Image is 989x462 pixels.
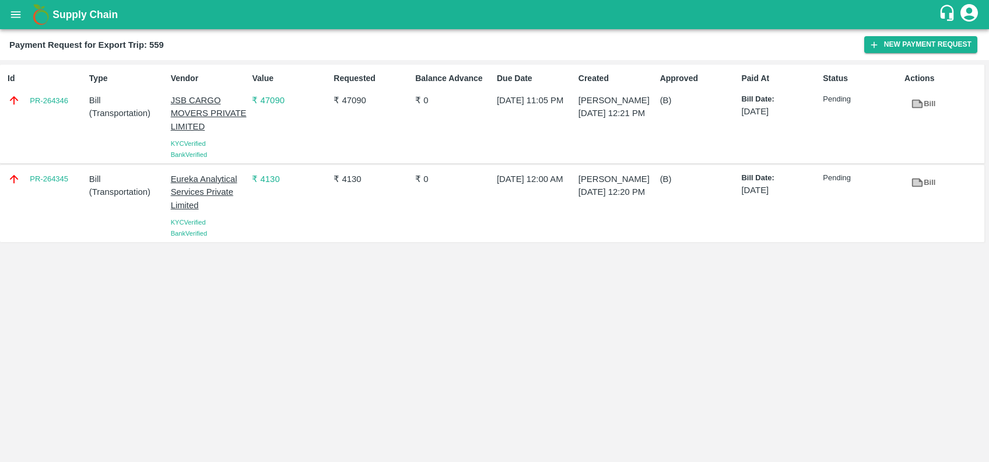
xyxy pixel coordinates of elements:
[171,72,248,85] p: Vendor
[30,95,68,107] a: PR-264346
[171,151,207,158] span: Bank Verified
[334,94,411,107] p: ₹ 47090
[660,72,737,85] p: Approved
[8,72,85,85] p: Id
[660,173,737,185] p: (B)
[252,173,329,185] p: ₹ 4130
[334,72,411,85] p: Requested
[29,3,52,26] img: logo
[415,173,492,185] p: ₹ 0
[904,173,942,193] a: Bill
[578,72,655,85] p: Created
[864,36,977,53] button: New Payment Request
[52,6,938,23] a: Supply Chain
[415,94,492,107] p: ₹ 0
[89,173,166,185] p: Bill
[252,72,329,85] p: Value
[823,173,900,184] p: Pending
[89,72,166,85] p: Type
[89,107,166,120] p: ( Transportation )
[823,94,900,105] p: Pending
[904,72,981,85] p: Actions
[959,2,980,27] div: account of current user
[578,173,655,185] p: [PERSON_NAME]
[578,94,655,107] p: [PERSON_NAME]
[660,94,737,107] p: (B)
[171,173,248,212] p: Eureka Analytical Services Private Limited
[904,94,942,114] a: Bill
[89,94,166,107] p: Bill
[2,1,29,28] button: open drawer
[741,94,818,105] p: Bill Date:
[252,94,329,107] p: ₹ 47090
[171,140,206,147] span: KYC Verified
[741,184,818,197] p: [DATE]
[823,72,900,85] p: Status
[52,9,118,20] b: Supply Chain
[578,107,655,120] p: [DATE] 12:21 PM
[89,185,166,198] p: ( Transportation )
[171,230,207,237] span: Bank Verified
[9,40,164,50] b: Payment Request for Export Trip: 559
[171,94,248,133] p: JSB CARGO MOVERS PRIVATE LIMITED
[171,219,206,226] span: KYC Verified
[938,4,959,25] div: customer-support
[497,72,574,85] p: Due Date
[497,94,574,107] p: [DATE] 11:05 PM
[741,105,818,118] p: [DATE]
[741,173,818,184] p: Bill Date:
[334,173,411,185] p: ₹ 4130
[741,72,818,85] p: Paid At
[497,173,574,185] p: [DATE] 12:00 AM
[415,72,492,85] p: Balance Advance
[578,185,655,198] p: [DATE] 12:20 PM
[30,173,68,185] a: PR-264345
